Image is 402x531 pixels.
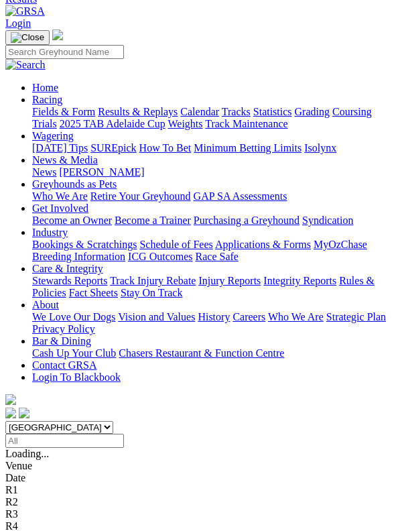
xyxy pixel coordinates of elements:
[198,275,261,286] a: Injury Reports
[32,275,107,286] a: Stewards Reports
[32,239,137,250] a: Bookings & Scratchings
[59,166,144,178] a: [PERSON_NAME]
[5,484,397,496] div: R1
[32,178,117,190] a: Greyhounds as Pets
[5,30,50,45] button: Toggle navigation
[32,142,397,154] div: Wagering
[5,434,124,448] input: Select date
[32,142,88,154] a: [DATE] Tips
[32,82,58,93] a: Home
[5,394,16,405] img: logo-grsa-white.png
[32,347,116,359] a: Cash Up Your Club
[263,275,336,286] a: Integrity Reports
[314,239,367,250] a: MyOzChase
[32,335,91,347] a: Bar & Dining
[32,190,397,202] div: Greyhounds as Pets
[60,118,165,129] a: 2025 TAB Adelaide Cup
[32,275,375,298] a: Rules & Policies
[32,130,74,141] a: Wagering
[32,347,397,359] div: Bar & Dining
[52,29,63,40] img: logo-grsa-white.png
[32,299,59,310] a: About
[32,190,88,202] a: Who We Are
[198,311,230,322] a: History
[32,166,397,178] div: News & Media
[32,359,96,371] a: Contact GRSA
[268,311,324,322] a: Who We Are
[32,202,88,214] a: Get Involved
[167,118,202,129] a: Weights
[11,32,44,43] img: Close
[90,190,191,202] a: Retire Your Greyhound
[253,106,292,117] a: Statistics
[326,311,386,322] a: Strategic Plan
[32,215,112,226] a: Become an Owner
[205,118,287,129] a: Track Maintenance
[110,275,196,286] a: Track Injury Rebate
[5,448,49,459] span: Loading...
[32,106,397,130] div: Racing
[139,239,212,250] a: Schedule of Fees
[121,287,182,298] a: Stay On Track
[194,215,299,226] a: Purchasing a Greyhound
[302,215,353,226] a: Syndication
[222,106,251,117] a: Tracks
[196,251,239,262] a: Race Safe
[115,215,191,226] a: Become a Trainer
[69,287,118,298] a: Fact Sheets
[32,215,397,227] div: Get Involved
[32,251,125,262] a: Breeding Information
[232,311,265,322] a: Careers
[32,118,57,129] a: Trials
[295,106,330,117] a: Grading
[5,472,397,484] div: Date
[5,508,397,520] div: R3
[32,275,397,299] div: Care & Integrity
[5,408,16,418] img: facebook.svg
[304,142,336,154] a: Isolynx
[5,59,46,71] img: Search
[5,496,397,508] div: R2
[119,347,284,359] a: Chasers Restaurant & Function Centre
[32,94,62,105] a: Racing
[32,263,103,274] a: Care & Integrity
[19,408,29,418] img: twitter.svg
[194,142,301,154] a: Minimum Betting Limits
[332,106,372,117] a: Coursing
[32,323,95,335] a: Privacy Policy
[32,311,397,335] div: About
[90,142,136,154] a: SUREpick
[5,45,124,59] input: Search
[98,106,178,117] a: Results & Replays
[32,227,68,238] a: Industry
[32,106,95,117] a: Fields & Form
[32,239,397,263] div: Industry
[32,311,115,322] a: We Love Our Dogs
[118,311,195,322] a: Vision and Values
[5,460,397,472] div: Venue
[194,190,287,202] a: GAP SA Assessments
[180,106,219,117] a: Calendar
[32,371,121,383] a: Login To Blackbook
[32,154,98,166] a: News & Media
[215,239,311,250] a: Applications & Forms
[5,5,45,17] img: GRSA
[5,17,31,29] a: Login
[128,251,192,262] a: ICG Outcomes
[139,142,192,154] a: How To Bet
[32,166,56,178] a: News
